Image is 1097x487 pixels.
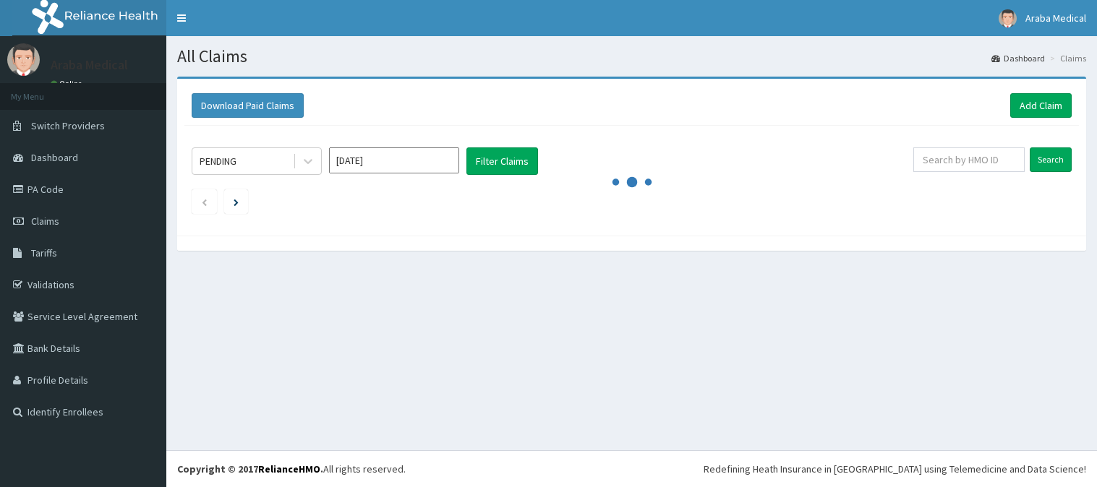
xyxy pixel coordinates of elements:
[200,154,236,168] div: PENDING
[31,151,78,164] span: Dashboard
[166,450,1097,487] footer: All rights reserved.
[610,160,654,204] svg: audio-loading
[192,93,304,118] button: Download Paid Claims
[1046,52,1086,64] li: Claims
[177,47,1086,66] h1: All Claims
[31,246,57,259] span: Tariffs
[329,147,459,173] input: Select Month and Year
[177,462,323,475] strong: Copyright © 2017 .
[991,52,1045,64] a: Dashboard
[31,119,105,132] span: Switch Providers
[51,59,128,72] p: Araba Medical
[234,195,239,208] a: Next page
[201,195,208,208] a: Previous page
[704,462,1086,476] div: Redefining Heath Insurance in [GEOGRAPHIC_DATA] using Telemedicine and Data Science!
[51,79,85,89] a: Online
[913,147,1025,172] input: Search by HMO ID
[1030,147,1072,172] input: Search
[466,147,538,175] button: Filter Claims
[1025,12,1086,25] span: Araba Medical
[999,9,1017,27] img: User Image
[31,215,59,228] span: Claims
[1010,93,1072,118] a: Add Claim
[7,43,40,76] img: User Image
[258,462,320,475] a: RelianceHMO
